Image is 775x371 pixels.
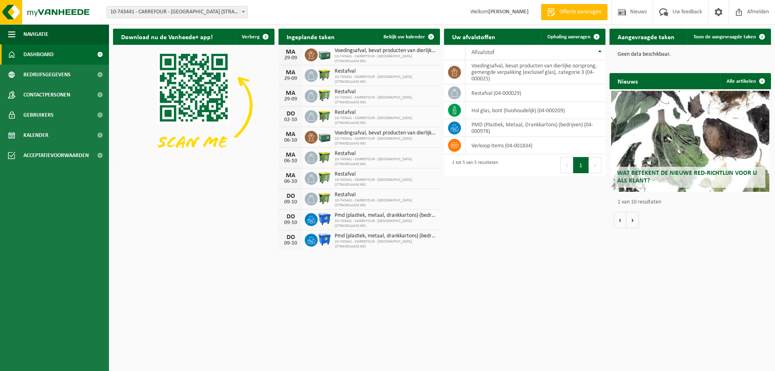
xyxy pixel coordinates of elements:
[23,44,54,65] span: Dashboard
[541,29,605,45] a: Ophaling aanvragen
[318,233,331,246] img: WB-1100-HPE-BE-04
[335,95,436,105] span: 10-743441 - CARREFOUR - [GEOGRAPHIC_DATA] (STRANDLAAN) 691
[23,125,48,145] span: Kalender
[335,68,436,75] span: Restafval
[283,76,299,82] div: 29-09
[335,116,436,126] span: 10-743441 - CARREFOUR - [GEOGRAPHIC_DATA] (STRANDLAAN) 691
[335,109,436,116] span: Restafval
[335,48,436,54] span: Voedingsafval, bevat producten van dierlijke oorsprong, gemengde verpakking (exc...
[318,130,331,143] img: PB-LB-0680-HPE-GN-01
[318,171,331,184] img: WB-0660-HPE-GN-51
[113,29,221,44] h2: Download nu de Vanheede+ app!
[541,4,607,20] a: Offerte aanvragen
[560,157,573,173] button: Previous
[589,157,601,173] button: Next
[318,109,331,123] img: WB-1100-HPE-GN-51
[283,220,299,226] div: 09-10
[335,212,436,219] span: Pmd (plastiek, metaal, drankkartons) (bedrijven)
[335,239,436,249] span: 10-743441 - CARREFOUR - [GEOGRAPHIC_DATA] (STRANDLAAN) 691
[283,214,299,220] div: DO
[617,170,757,184] span: Wat betekent de nieuwe RED-richtlijn voor u als klant?
[335,130,436,136] span: Voedingsafval, bevat producten van dierlijke oorsprong, gemengde verpakking (exc...
[23,65,71,85] span: Bedrijfsgegevens
[335,171,436,178] span: Restafval
[318,68,331,82] img: WB-1100-HPE-GN-51
[547,34,591,40] span: Ophaling aanvragen
[283,152,299,158] div: MA
[465,119,605,137] td: PMD (Plastiek, Metaal, Drankkartons) (bedrijven) (04-000978)
[335,178,436,187] span: 10-743441 - CARREFOUR - [GEOGRAPHIC_DATA] (STRANDLAAN) 691
[618,52,763,57] p: Geen data beschikbaar.
[279,29,343,44] h2: Ingeplande taken
[377,29,439,45] a: Bekijk uw kalender
[465,60,605,84] td: voedingsafval, bevat producten van dierlijke oorsprong, gemengde verpakking (exclusief glas), cat...
[335,89,436,95] span: Restafval
[283,96,299,102] div: 29-09
[614,212,626,228] button: Vorige
[465,84,605,102] td: restafval (04-000029)
[283,241,299,246] div: 09-10
[283,234,299,241] div: DO
[235,29,274,45] button: Verberg
[283,111,299,117] div: DO
[242,34,260,40] span: Verberg
[107,6,247,18] span: 10-743441 - CARREFOUR - KOKSIJDE (STRANDLAAN) 691 - KOKSIJDE
[335,233,436,239] span: Pmd (plastiek, metaal, drankkartons) (bedrijven)
[113,45,274,166] img: Download de VHEPlus App
[573,157,589,173] button: 1
[335,198,436,208] span: 10-743441 - CARREFOUR - [GEOGRAPHIC_DATA] (STRANDLAAN) 691
[448,156,498,174] div: 1 tot 5 van 5 resultaten
[23,85,70,105] span: Contactpersonen
[488,9,529,15] strong: [PERSON_NAME]
[318,212,331,226] img: WB-1100-HPE-BE-01
[693,34,756,40] span: Toon de aangevraagde taken
[687,29,770,45] a: Toon de aangevraagde taken
[335,192,436,198] span: Restafval
[335,136,436,146] span: 10-743441 - CARREFOUR - [GEOGRAPHIC_DATA] (STRANDLAAN) 691
[610,29,683,44] h2: Aangevraagde taken
[283,90,299,96] div: MA
[626,212,639,228] button: Volgende
[335,75,436,84] span: 10-743441 - CARREFOUR - [GEOGRAPHIC_DATA] (STRANDLAAN) 691
[720,73,770,89] a: Alle artikelen
[318,150,331,164] img: WB-1100-HPE-GN-51
[283,117,299,123] div: 02-10
[335,151,436,157] span: Restafval
[444,29,503,44] h2: Uw afvalstoffen
[283,49,299,55] div: MA
[465,137,605,154] td: verkoop items (04-001834)
[23,24,48,44] span: Navigatie
[283,179,299,184] div: 06-10
[283,55,299,61] div: 29-09
[283,193,299,199] div: DO
[610,73,646,89] h2: Nieuws
[318,191,331,205] img: WB-1100-HPE-GN-51
[283,158,299,164] div: 06-10
[557,8,603,16] span: Offerte aanvragen
[335,157,436,167] span: 10-743441 - CARREFOUR - [GEOGRAPHIC_DATA] (STRANDLAAN) 691
[335,54,436,64] span: 10-743441 - CARREFOUR - [GEOGRAPHIC_DATA] (STRANDLAAN) 691
[283,172,299,179] div: MA
[618,199,767,205] p: 1 van 10 resultaten
[23,145,89,166] span: Acceptatievoorwaarden
[383,34,425,40] span: Bekijk uw kalender
[283,199,299,205] div: 09-10
[23,105,54,125] span: Gebruikers
[283,69,299,76] div: MA
[611,91,769,192] a: Wat betekent de nieuwe RED-richtlijn voor u als klant?
[465,102,605,119] td: hol glas, bont (huishoudelijk) (04-000209)
[283,131,299,138] div: MA
[283,138,299,143] div: 06-10
[318,47,331,61] img: PB-LB-0680-HPE-GN-01
[318,88,331,102] img: WB-0660-HPE-GN-51
[335,219,436,228] span: 10-743441 - CARREFOUR - [GEOGRAPHIC_DATA] (STRANDLAAN) 691
[471,49,494,56] span: Afvalstof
